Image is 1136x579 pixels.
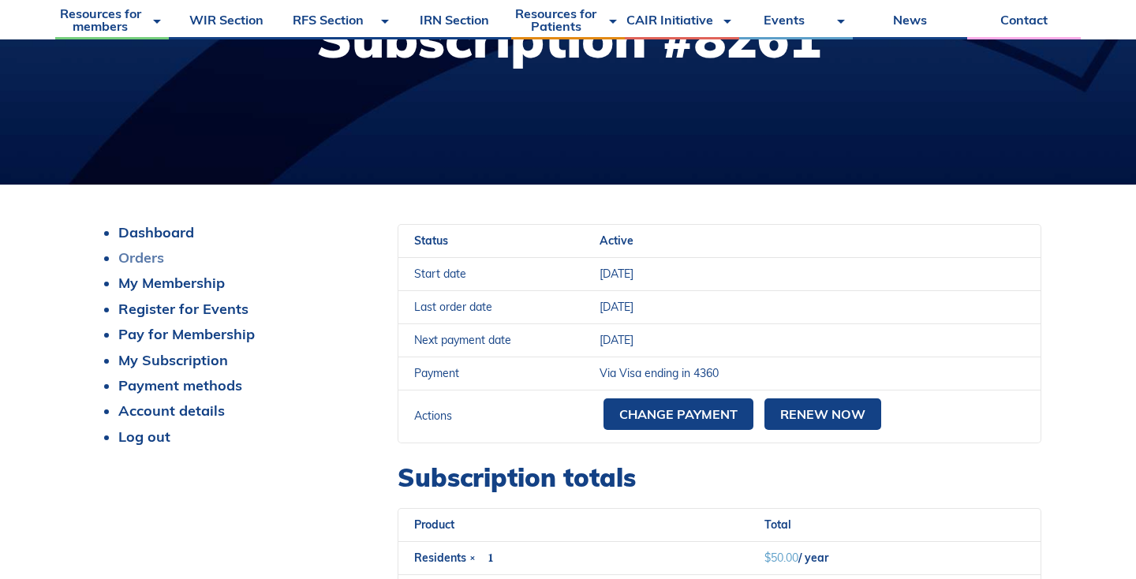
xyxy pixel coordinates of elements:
a: Orders [118,248,164,267]
td: [DATE] [584,323,1041,357]
a: Payment methods [118,376,242,394]
span: $ [764,551,771,565]
th: Product [398,509,749,541]
a: Pay for Membership [118,325,255,343]
td: Active [584,225,1041,257]
td: Start date [398,257,584,290]
td: Payment [398,357,584,390]
h1: Subscription #8261 [316,12,820,65]
span: Via Visa ending in 4360 [600,366,719,380]
a: My Subscription [118,351,228,369]
td: [DATE] [584,290,1041,323]
td: / year [749,541,1041,574]
a: My Membership [118,274,225,292]
td: Actions [398,390,584,443]
a: Change payment [603,398,753,430]
a: Residents [414,551,466,565]
th: Total [749,509,1041,541]
a: Log out [118,428,170,446]
a: Register for Events [118,300,248,318]
td: Last order date [398,290,584,323]
a: Renew now [764,398,881,430]
span: 50.00 [764,551,798,565]
a: Dashboard [118,223,194,241]
td: Next payment date [398,323,584,357]
td: Status [398,225,584,257]
h2: Subscription totals [398,462,1041,492]
a: Account details [118,402,225,420]
strong: × 1 [469,550,497,565]
td: [DATE] [584,257,1041,290]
